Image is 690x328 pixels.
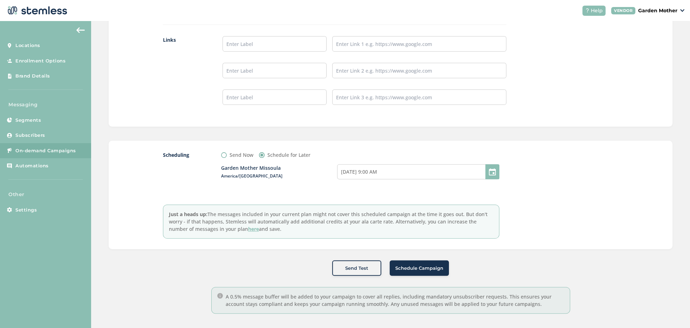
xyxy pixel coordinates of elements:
[221,173,283,179] span: America/[GEOGRAPHIC_DATA]
[226,293,564,308] label: A 0.5% message buffer will be added to your campaign to cover all replies, including mandatory un...
[76,27,85,33] img: icon-arrow-back-accent-c549486e.svg
[163,151,207,159] label: Scheduling
[223,36,327,52] input: Enter Label
[15,132,45,139] span: Subscribers
[248,226,259,232] a: here
[221,164,281,172] span: Garden Mother Missoula
[390,260,449,276] button: Schedule Campaign
[15,58,66,65] span: Enrollment Options
[332,89,506,105] input: Enter Link 3 e.g. https://www.google.com
[591,7,603,14] span: Help
[332,63,506,78] input: Enter Link 2 e.g. https://www.google.com
[15,73,50,80] span: Brand Details
[217,293,223,299] img: icon-info-236977d2.svg
[223,89,327,105] input: Enter Label
[638,7,677,14] p: Garden Mother
[337,164,499,179] input: MM/DD/YYYY
[585,8,589,13] img: icon-help-white-03924b79.svg
[15,207,37,214] span: Settings
[163,36,209,116] label: Links
[15,42,40,49] span: Locations
[230,151,253,159] label: Send Now
[332,260,381,276] button: Send Test
[680,9,684,12] img: icon_down-arrow-small-66adaf34.svg
[655,294,690,328] iframe: Chat Widget
[6,4,67,18] img: logo-dark-0685b13c.svg
[169,211,207,217] strong: Just a heads up:
[395,265,443,272] span: Schedule Campaign
[332,36,506,52] input: Enter Link 1 e.g. https://www.google.com
[15,147,76,154] span: On-demand Campaigns
[267,151,310,159] label: Schedule for Later
[15,162,49,169] span: Automations
[15,117,41,124] span: Segments
[345,265,368,272] span: Send Test
[163,205,499,239] label: The messages included in your current plan might not cover this scheduled campaign at the time it...
[611,7,635,14] div: VENDOR
[223,63,327,78] input: Enter Label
